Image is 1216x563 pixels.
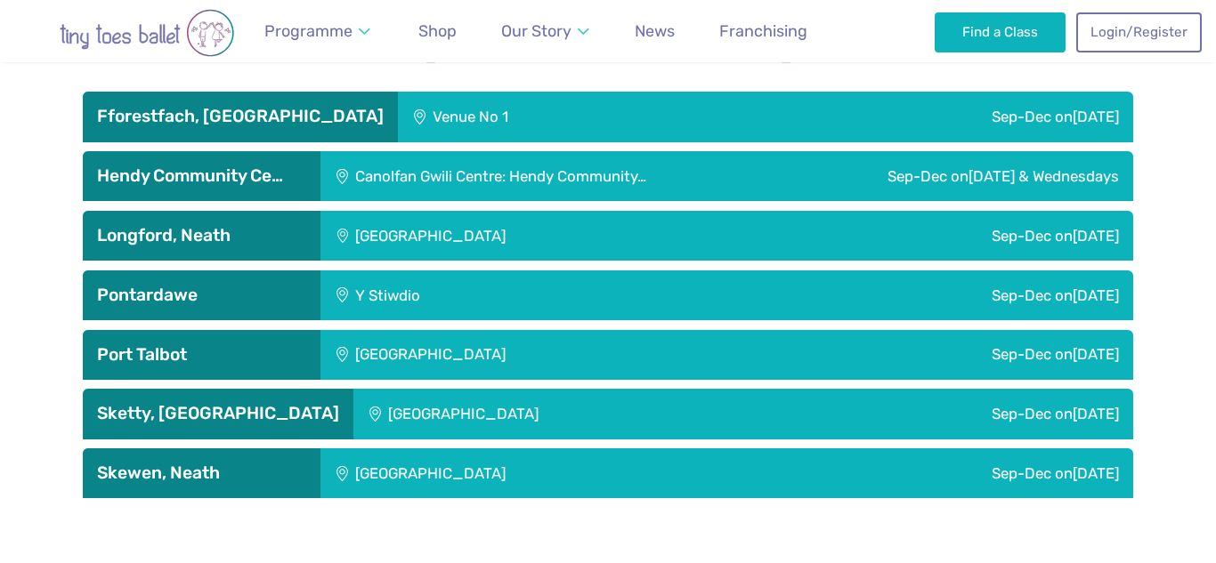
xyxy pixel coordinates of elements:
[320,211,776,261] div: [GEOGRAPHIC_DATA]
[264,21,353,40] span: Programme
[790,389,1133,438] div: Sep-Dec on
[1073,345,1119,363] span: [DATE]
[410,12,465,52] a: Shop
[320,330,776,380] div: [GEOGRAPHIC_DATA]
[776,330,1133,380] div: Sep-Dec on
[725,92,1133,141] div: Sep-Dec on
[97,106,384,127] h3: Fforestfach, [GEOGRAPHIC_DATA]
[776,211,1133,261] div: Sep-Dec on
[663,270,1133,320] div: Sep-Dec on
[418,21,457,40] span: Shop
[320,151,781,201] div: Canolfan Gwili Centre: Hendy Community…
[1073,227,1119,245] span: [DATE]
[97,225,306,246] h3: Longford, Neath
[711,12,815,52] a: Franchising
[493,12,598,52] a: Our Story
[776,448,1133,498] div: Sep-Dec on
[1073,286,1119,304] span: [DATE]
[97,403,339,424] h3: Sketty, [GEOGRAPHIC_DATA]
[1076,12,1201,52] a: Login/Register
[1073,464,1119,482] span: [DATE]
[353,389,790,438] div: [GEOGRAPHIC_DATA]
[398,92,725,141] div: Venue No 1
[320,270,663,320] div: Y Stiwdio
[97,165,306,187] h3: Hendy Community Ce…
[256,12,379,52] a: Programme
[97,344,306,366] h3: Port Talbot
[935,12,1066,52] a: Find a Class
[627,12,683,52] a: News
[320,448,776,498] div: [GEOGRAPHIC_DATA]
[719,21,807,40] span: Franchising
[501,21,572,40] span: Our Story
[22,9,272,57] img: tiny toes ballet
[781,151,1133,201] div: Sep-Dec on
[97,462,306,484] h3: Skewen, Neath
[969,167,1119,185] span: [DATE] & Wednesdays
[97,285,306,306] h3: Pontardawe
[635,21,675,40] span: News
[1073,108,1119,125] span: [DATE]
[1073,405,1119,422] span: [DATE]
